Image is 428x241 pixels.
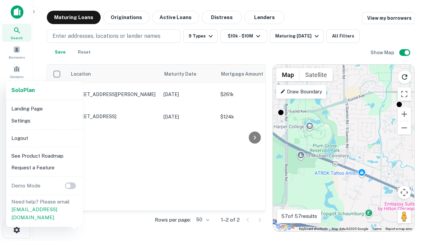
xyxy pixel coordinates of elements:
[11,207,57,220] a: [EMAIL_ADDRESS][DOMAIN_NAME]
[11,198,78,222] p: Need help? Please email
[9,103,80,115] li: Landing Page
[9,132,80,144] li: Logout
[9,182,43,190] p: Demo Mode
[9,162,80,174] li: Request a Feature
[11,86,35,94] a: SoloPlan
[11,87,35,93] strong: Solo Plan
[9,150,80,162] li: See Product Roadmap
[395,166,428,198] iframe: Chat Widget
[9,115,80,127] li: Settings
